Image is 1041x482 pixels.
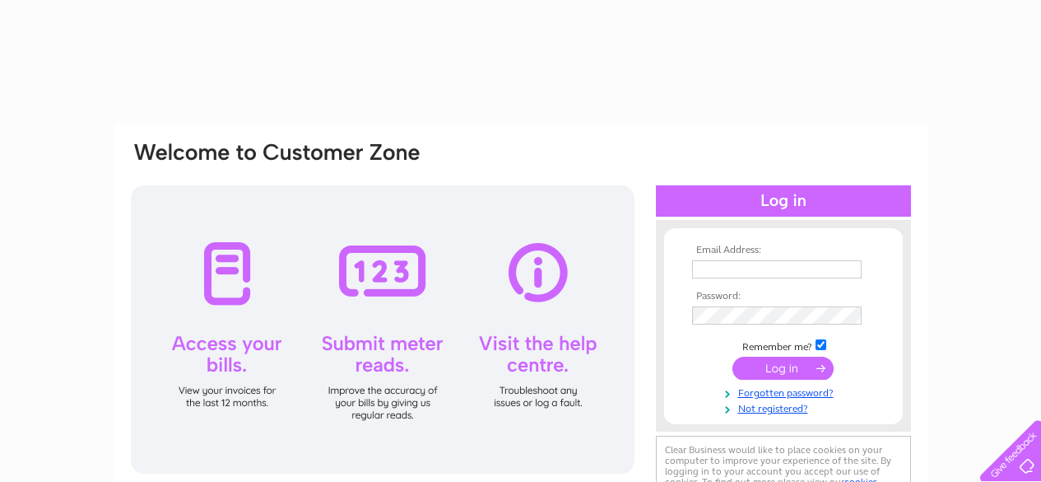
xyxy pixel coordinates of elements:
td: Remember me? [688,337,879,353]
th: Email Address: [688,245,879,256]
a: Not registered? [692,400,879,415]
th: Password: [688,291,879,302]
a: Forgotten password? [692,384,879,400]
input: Submit [732,357,834,380]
